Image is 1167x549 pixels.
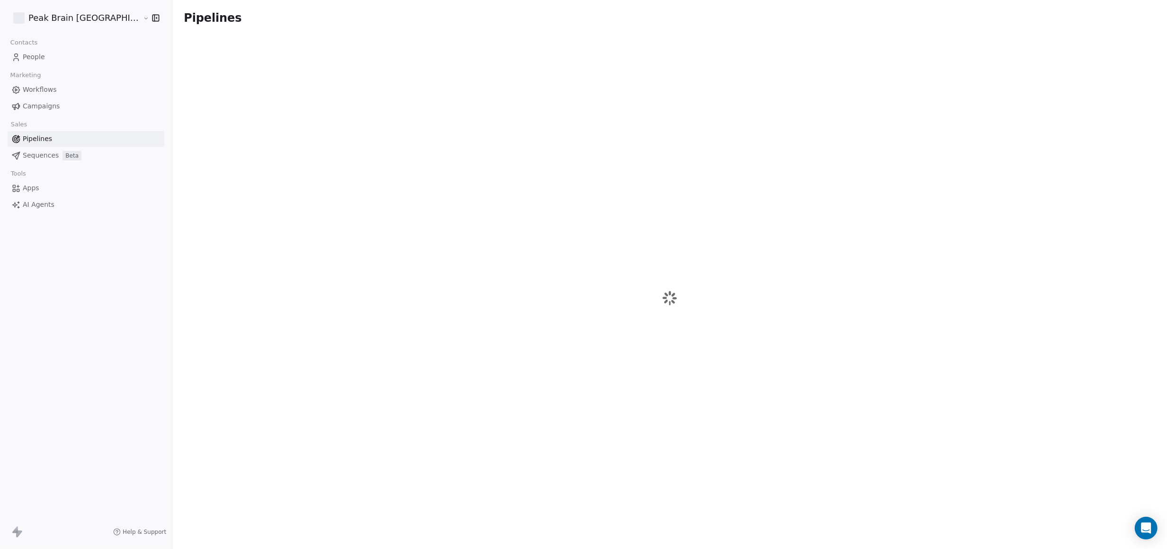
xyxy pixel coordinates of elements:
[11,10,136,26] button: Peak Brain [GEOGRAPHIC_DATA]
[23,85,57,95] span: Workflows
[8,131,164,147] a: Pipelines
[23,101,60,111] span: Campaigns
[23,52,45,62] span: People
[8,180,164,196] a: Apps
[123,528,166,536] span: Help & Support
[8,148,164,163] a: SequencesBeta
[1135,517,1158,540] div: Open Intercom Messenger
[8,82,164,97] a: Workflows
[23,134,52,144] span: Pipelines
[23,151,59,160] span: Sequences
[28,12,141,24] span: Peak Brain [GEOGRAPHIC_DATA]
[8,98,164,114] a: Campaigns
[23,183,39,193] span: Apps
[8,49,164,65] a: People
[113,528,166,536] a: Help & Support
[62,151,81,160] span: Beta
[8,197,164,213] a: AI Agents
[6,68,45,82] span: Marketing
[6,35,42,50] span: Contacts
[7,167,30,181] span: Tools
[23,200,54,210] span: AI Agents
[7,117,31,132] span: Sales
[184,11,241,25] span: Pipelines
